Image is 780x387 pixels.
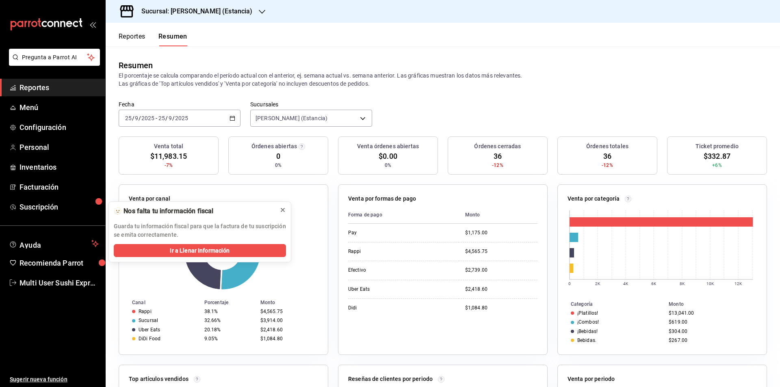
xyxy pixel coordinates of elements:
th: Canal [119,298,201,307]
span: 36 [494,151,502,162]
div: $2,739.00 [465,267,537,274]
input: ---- [175,115,188,121]
div: navigation tabs [119,32,187,46]
span: 0% [385,162,391,169]
p: El porcentaje se calcula comparando el período actual con el anterior, ej. semana actual vs. sema... [119,71,767,88]
div: $1,175.00 [465,229,537,236]
th: Monto [459,206,537,224]
div: Rappi [348,248,429,255]
input: -- [125,115,132,121]
button: open_drawer_menu [89,21,96,28]
text: 6K [651,281,656,286]
div: Bebidas. [577,337,596,343]
div: 20.18% [204,327,254,333]
text: 4K [623,281,628,286]
span: 36 [603,151,611,162]
span: / [139,115,141,121]
span: Pregunta a Parrot AI [22,53,87,62]
span: 0 [276,151,280,162]
span: 0% [275,162,282,169]
div: Pay [348,229,429,236]
div: DiDi Food [139,336,160,342]
text: 10K [706,281,714,286]
span: / [172,115,175,121]
div: $267.00 [669,337,754,343]
p: Venta por periodo [568,375,615,383]
span: Inventarios [19,162,99,173]
p: Reseñas de clientes por periodo [348,375,433,383]
span: / [132,115,134,121]
text: 12K [734,281,742,286]
div: $4,565.75 [260,309,315,314]
div: 🫥 Nos falta tu información fiscal [114,207,273,216]
text: 0 [568,281,571,286]
div: $619.00 [669,319,754,325]
input: ---- [141,115,155,121]
span: Recomienda Parrot [19,257,99,268]
div: $1,084.80 [260,336,315,342]
h3: Órdenes abiertas [251,142,297,151]
th: Forma de pago [348,206,459,224]
div: ¡Bebidas! [577,329,598,334]
p: Guarda tu información fiscal para que la factura de tu suscripción se emita correctamente. [114,222,286,239]
p: Venta por formas de pago [348,195,416,203]
span: Multi User Sushi Express [19,277,99,288]
a: Pregunta a Parrot AI [6,59,100,67]
span: $0.00 [379,151,397,162]
th: Categoría [558,300,665,309]
span: Facturación [19,182,99,192]
div: $13,041.00 [669,310,754,316]
span: / [165,115,168,121]
div: $4,565.75 [465,248,537,255]
text: 8K [680,281,685,286]
span: Suscripción [19,201,99,212]
label: Fecha [119,102,240,107]
input: -- [134,115,139,121]
div: Didi [348,305,429,311]
th: Monto [257,298,328,307]
span: -12% [602,162,613,169]
span: Ayuda [19,239,88,249]
span: [PERSON_NAME] (Estancia) [256,114,327,122]
h3: Órdenes totales [586,142,628,151]
span: Sugerir nueva función [10,375,99,384]
button: Resumen [158,32,187,46]
h3: Venta total [154,142,183,151]
h3: Sucursal: [PERSON_NAME] (Estancia) [135,6,252,16]
span: $11,983.15 [150,151,187,162]
div: 38.1% [204,309,254,314]
span: -7% [165,162,173,169]
div: ¡Platillos! [577,310,598,316]
div: 9.05% [204,336,254,342]
h3: Ticket promedio [695,142,739,151]
input: -- [158,115,165,121]
div: Uber Eats [348,286,429,293]
span: Reportes [19,82,99,93]
div: Sucursal [139,318,158,323]
div: Uber Eats [139,327,160,333]
div: ¡Combos! [577,319,599,325]
span: Ir a Llenar Información [170,246,230,255]
div: Resumen [119,59,153,71]
label: Sucursales [250,102,372,107]
div: Rappi [139,309,152,314]
div: Efectivo [348,267,429,274]
p: Venta por canal [129,195,170,203]
span: Configuración [19,122,99,133]
div: $2,418.60 [465,286,537,293]
th: Porcentaje [201,298,257,307]
span: -12% [492,162,503,169]
div: 32.66% [204,318,254,323]
div: $304.00 [669,329,754,334]
h3: Órdenes cerradas [474,142,521,151]
span: +6% [712,162,721,169]
span: Menú [19,102,99,113]
h3: Venta órdenes abiertas [357,142,419,151]
p: Venta por categoría [568,195,620,203]
button: Ir a Llenar Información [114,244,286,257]
th: Monto [665,300,767,309]
div: $2,418.60 [260,327,315,333]
span: Personal [19,142,99,153]
div: $1,084.80 [465,305,537,311]
div: $3,914.00 [260,318,315,323]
